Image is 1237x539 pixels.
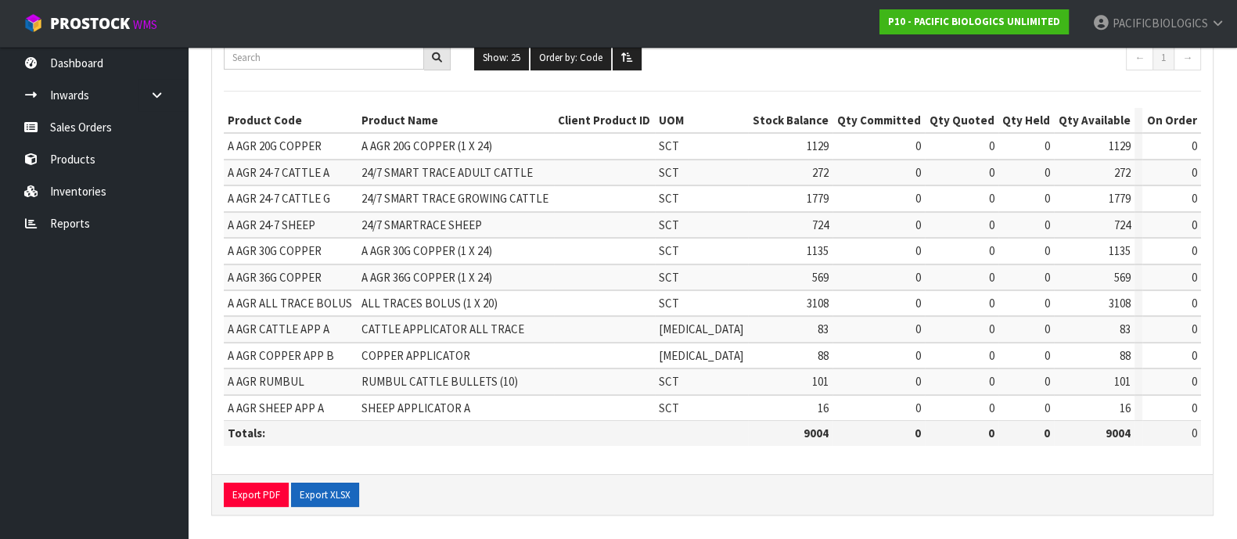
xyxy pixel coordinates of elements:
[989,322,994,336] span: 0
[1192,296,1197,311] span: 0
[358,108,554,133] th: Product Name
[1174,45,1201,70] a: →
[1192,270,1197,285] span: 0
[361,243,492,258] span: A AGR 30G COPPER (1 X 24)
[1113,16,1208,31] span: PACIFICBIOLOGICS
[133,17,157,32] small: WMS
[361,217,482,232] span: 24/7 SMARTRACE SHEEP
[888,15,1060,28] strong: P10 - PACIFIC BIOLOGICS UNLIMITED
[925,108,998,133] th: Qty Quoted
[1054,108,1135,133] th: Qty Available
[659,401,679,415] span: SCT
[818,322,829,336] span: 83
[915,348,921,363] span: 0
[228,322,329,336] span: A AGR CATTLE APP A
[915,243,921,258] span: 0
[1045,191,1050,206] span: 0
[915,165,921,180] span: 0
[1192,401,1197,415] span: 0
[1114,217,1131,232] span: 724
[1114,165,1131,180] span: 272
[915,426,921,440] strong: 0
[361,401,470,415] span: SHEEP APPLICATOR A
[915,217,921,232] span: 0
[291,483,359,508] button: Export XLSX
[659,138,679,153] span: SCT
[228,243,322,258] span: A AGR 30G COPPER
[812,374,829,389] span: 101
[228,401,324,415] span: A AGR SHEEP APP A
[228,138,322,153] span: A AGR 20G COPPER
[1045,217,1050,232] span: 0
[1126,45,1153,70] a: ←
[1109,243,1131,258] span: 1135
[361,322,524,336] span: CATTLE APPLICATOR ALL TRACE
[659,374,679,389] span: SCT
[989,348,994,363] span: 0
[989,165,994,180] span: 0
[1120,401,1131,415] span: 16
[1045,374,1050,389] span: 0
[1109,191,1131,206] span: 1779
[224,45,424,70] input: Search
[812,270,829,285] span: 569
[655,108,748,133] th: UOM
[915,138,921,153] span: 0
[224,108,358,133] th: Product Code
[915,322,921,336] span: 0
[361,138,492,153] span: A AGR 20G COPPER (1 X 24)
[1152,45,1174,70] a: 1
[228,217,315,232] span: A AGR 24-7 SHEEP
[23,13,43,33] img: cube-alt.png
[807,243,829,258] span: 1135
[659,296,679,311] span: SCT
[659,348,743,363] span: [MEDICAL_DATA]
[1192,138,1197,153] span: 0
[228,191,330,206] span: A AGR 24-7 CATTLE G
[1045,296,1050,311] span: 0
[1045,243,1050,258] span: 0
[804,426,829,440] strong: 9004
[989,296,994,311] span: 0
[998,108,1055,133] th: Qty Held
[659,191,679,206] span: SCT
[1192,374,1197,389] span: 0
[228,348,334,363] span: A AGR COPPER APP B
[1114,374,1131,389] span: 101
[915,270,921,285] span: 0
[1045,270,1050,285] span: 0
[1192,243,1197,258] span: 0
[989,374,994,389] span: 0
[1045,138,1050,153] span: 0
[1045,322,1050,336] span: 0
[807,296,829,311] span: 3108
[1045,401,1050,415] span: 0
[224,483,289,508] button: Export PDF
[1109,296,1131,311] span: 3108
[1192,191,1197,206] span: 0
[989,270,994,285] span: 0
[989,191,994,206] span: 0
[989,401,994,415] span: 0
[228,296,352,311] span: A AGR ALL TRACE BOLUS
[812,165,829,180] span: 272
[361,191,548,206] span: 24/7 SMART TRACE GROWING CATTLE
[1044,426,1050,440] strong: 0
[1045,348,1050,363] span: 0
[807,191,829,206] span: 1779
[818,348,829,363] span: 88
[228,270,322,285] span: A AGR 36G COPPER
[818,401,829,415] span: 16
[1192,322,1197,336] span: 0
[361,374,518,389] span: RUMBUL CATTLE BULLETS (10)
[915,374,921,389] span: 0
[361,270,492,285] span: A AGR 36G COPPER (1 X 24)
[228,426,265,440] strong: Totals:
[361,348,470,363] span: COPPER APPLICATOR
[989,217,994,232] span: 0
[50,13,130,34] span: ProStock
[659,270,679,285] span: SCT
[832,108,925,133] th: Qty Committed
[988,426,994,440] strong: 0
[530,45,611,70] button: Order by: Code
